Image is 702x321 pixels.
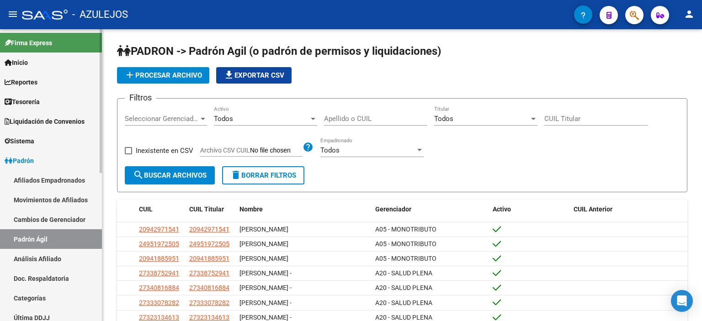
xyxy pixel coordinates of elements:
[239,226,288,233] span: [PERSON_NAME]
[125,91,156,104] h3: Filtros
[139,284,179,291] span: 27340816884
[5,156,34,166] span: Padrón
[375,299,432,306] span: A20 - SALUD PLENA
[375,269,432,277] span: A20 - SALUD PLENA
[434,115,453,123] span: Todos
[372,200,489,219] datatable-header-cell: Gerenciador
[139,255,179,262] span: 20941885951
[303,142,314,153] mat-icon: help
[139,240,179,247] span: 24951972505
[189,205,224,213] span: CUIL Titular
[189,240,229,247] span: 24951972505
[230,171,296,179] span: Borrar Filtros
[135,200,186,219] datatable-header-cell: CUIL
[239,269,292,277] span: [PERSON_NAME] -
[320,146,340,154] span: Todos
[139,299,179,306] span: 27333078282
[375,226,436,233] span: A05 - MONOTRIBUTO
[5,38,52,48] span: Firma Express
[189,269,229,277] span: 27338752941
[136,145,193,156] span: Inexistente en CSV
[139,205,153,213] span: CUIL
[5,77,37,87] span: Reportes
[239,205,263,213] span: Nombre
[223,71,284,79] span: Exportar CSV
[133,169,144,180] mat-icon: search
[189,314,229,321] span: 27323134613
[375,284,432,291] span: A20 - SALUD PLENA
[189,255,229,262] span: 20941885951
[222,166,304,184] button: Borrar Filtros
[117,45,441,58] span: PADRON -> Padrón Agil (o padrón de permisos y liquidaciones)
[239,240,288,247] span: [PERSON_NAME]
[117,67,209,84] button: Procesar archivo
[5,58,28,68] span: Inicio
[133,171,207,179] span: Buscar Archivos
[5,136,34,146] span: Sistema
[5,97,40,107] span: Tesorería
[375,205,411,213] span: Gerenciador
[189,299,229,306] span: 27333078282
[230,169,241,180] mat-icon: delete
[239,314,292,321] span: [PERSON_NAME] -
[239,284,292,291] span: [PERSON_NAME] -
[236,200,372,219] datatable-header-cell: Nombre
[139,226,179,233] span: 20942971541
[189,226,229,233] span: 20942971541
[5,116,85,126] span: Liquidación de Convenios
[671,290,693,312] div: Open Intercom Messenger
[200,147,250,154] span: Archivo CSV CUIL
[250,147,303,155] input: Archivo CSV CUIL
[223,69,234,80] mat-icon: file_download
[375,314,432,321] span: A20 - SALUD PLENA
[239,255,288,262] span: [PERSON_NAME]
[125,166,215,184] button: Buscar Archivos
[493,205,511,213] span: Activo
[139,314,179,321] span: 27323134613
[186,200,236,219] datatable-header-cell: CUIL Titular
[139,269,179,277] span: 27338752941
[214,115,233,123] span: Todos
[570,200,687,219] datatable-header-cell: CUIL Anterior
[189,284,229,291] span: 27340816884
[125,115,199,123] span: Seleccionar Gerenciador
[574,205,612,213] span: CUIL Anterior
[684,9,695,20] mat-icon: person
[124,71,202,79] span: Procesar archivo
[489,200,570,219] datatable-header-cell: Activo
[375,255,436,262] span: A05 - MONOTRIBUTO
[239,299,292,306] span: [PERSON_NAME] -
[124,69,135,80] mat-icon: add
[72,5,128,25] span: - AZULEJOS
[216,67,292,84] button: Exportar CSV
[7,9,18,20] mat-icon: menu
[375,240,436,247] span: A05 - MONOTRIBUTO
